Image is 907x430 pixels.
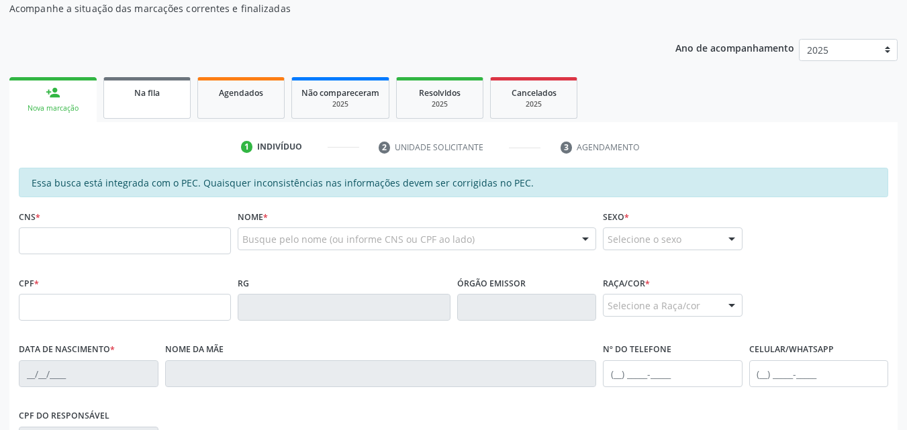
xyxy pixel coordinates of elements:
[257,141,302,153] div: Indivíduo
[512,87,557,99] span: Cancelados
[241,141,253,153] div: 1
[19,103,87,113] div: Nova marcação
[134,87,160,99] span: Na fila
[9,1,631,15] p: Acompanhe a situação das marcações correntes e finalizadas
[19,273,39,294] label: CPF
[19,339,115,360] label: Data de nascimento
[603,339,671,360] label: Nº do Telefone
[500,99,567,109] div: 2025
[603,207,629,227] label: Sexo
[19,168,888,197] div: Essa busca está integrada com o PEC. Quaisquer inconsistências nas informações devem ser corrigid...
[19,207,40,227] label: CNS
[749,360,889,387] input: (__) _____-_____
[608,299,700,313] span: Selecione a Raça/cor
[242,232,475,246] span: Busque pelo nome (ou informe CNS ou CPF ao lado)
[406,99,473,109] div: 2025
[19,360,158,387] input: __/__/____
[419,87,461,99] span: Resolvidos
[238,207,268,227] label: Nome
[749,339,834,360] label: Celular/WhatsApp
[301,99,379,109] div: 2025
[603,360,743,387] input: (__) _____-_____
[238,273,249,294] label: RG
[457,273,526,294] label: Órgão emissor
[19,406,109,427] label: CPF do responsável
[219,87,263,99] span: Agendados
[608,232,681,246] span: Selecione o sexo
[165,339,224,360] label: Nome da mãe
[603,273,650,294] label: Raça/cor
[675,39,794,56] p: Ano de acompanhamento
[46,85,60,100] div: person_add
[301,87,379,99] span: Não compareceram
